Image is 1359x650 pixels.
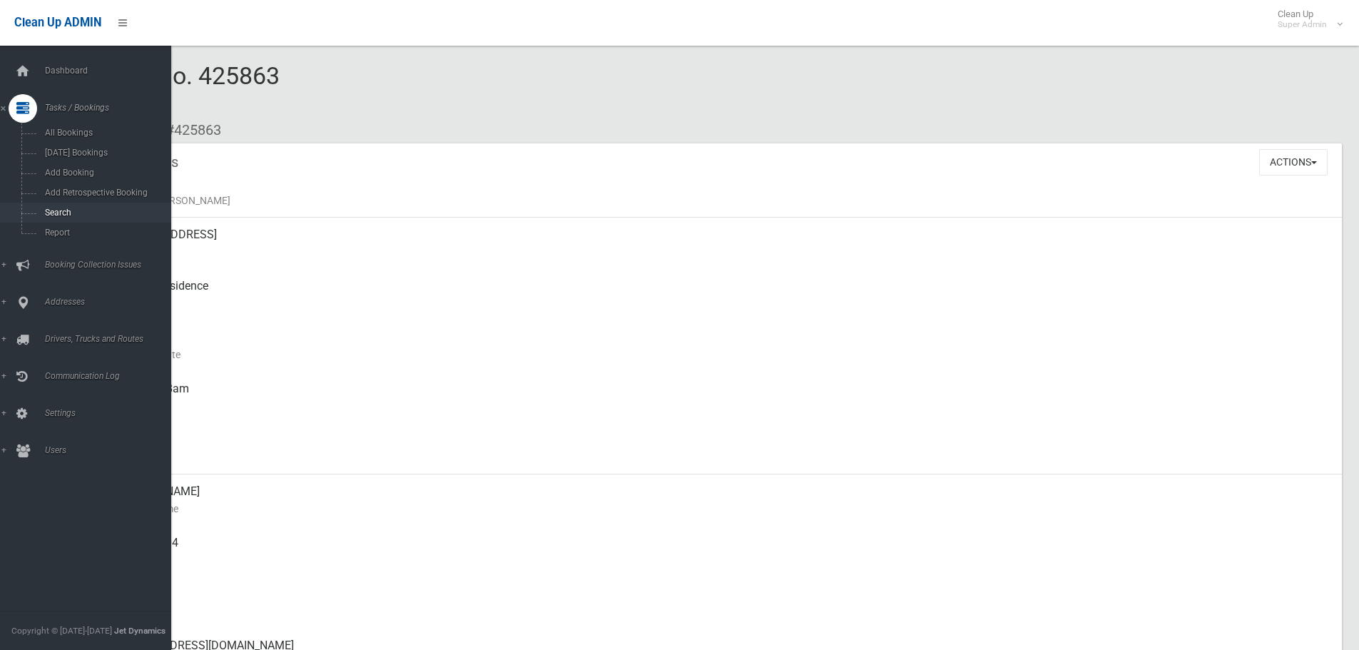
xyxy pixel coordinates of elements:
[114,346,1330,363] small: Collection Date
[1259,149,1328,176] button: Actions
[114,474,1330,526] div: [PERSON_NAME]
[114,295,1330,312] small: Pickup Point
[114,423,1330,474] div: [DATE]
[41,128,170,138] span: All Bookings
[41,148,170,158] span: [DATE] Bookings
[114,526,1330,577] div: 0413069004
[41,208,170,218] span: Search
[41,371,182,381] span: Communication Log
[114,449,1330,466] small: Zone
[114,500,1330,517] small: Contact Name
[41,103,182,113] span: Tasks / Bookings
[114,243,1330,260] small: Address
[114,577,1330,629] div: None given
[41,228,170,238] span: Report
[11,626,112,636] span: Copyright © [DATE]-[DATE]
[41,188,170,198] span: Add Retrospective Booking
[41,334,182,344] span: Drivers, Trucks and Routes
[41,408,182,418] span: Settings
[63,61,280,117] span: Booking No. 425863
[156,117,221,143] li: #425863
[114,192,1330,209] small: Name of [PERSON_NAME]
[114,552,1330,569] small: Mobile
[114,320,1330,372] div: [DATE]
[41,445,182,455] span: Users
[114,218,1330,269] div: [STREET_ADDRESS]
[1278,19,1327,30] small: Super Admin
[114,626,166,636] strong: Jet Dynamics
[114,603,1330,620] small: Landline
[41,297,182,307] span: Addresses
[114,269,1330,320] div: Front of Residence
[41,66,182,76] span: Dashboard
[114,397,1330,415] small: Collected At
[1271,9,1341,30] span: Clean Up
[41,168,170,178] span: Add Booking
[41,260,182,270] span: Booking Collection Issues
[14,16,101,29] span: Clean Up ADMIN
[114,372,1330,423] div: [DATE] 8:28am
